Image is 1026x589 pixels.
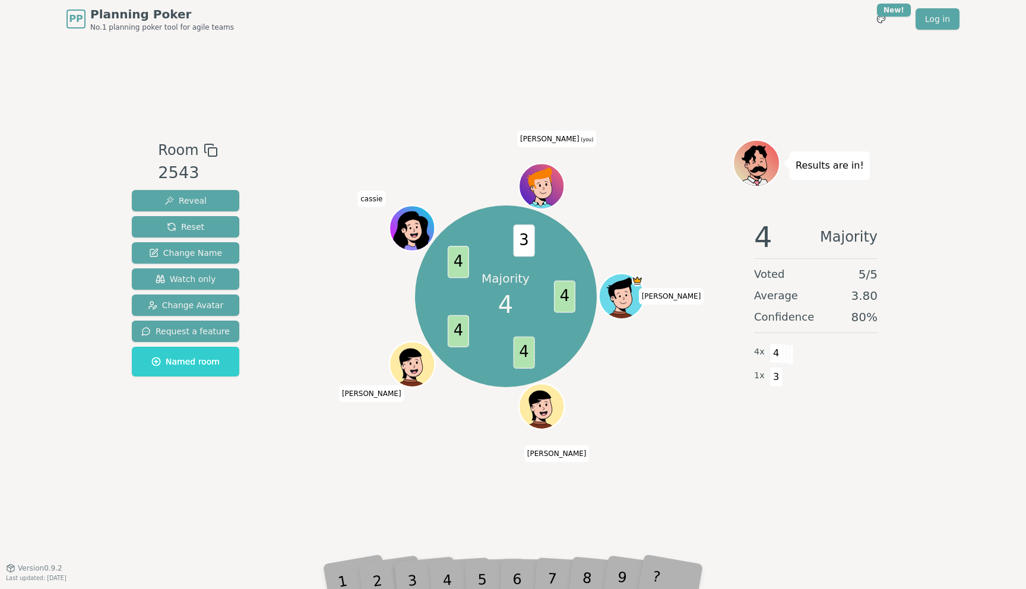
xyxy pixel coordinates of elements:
[156,273,216,285] span: Watch only
[754,309,814,325] span: Confidence
[158,140,198,161] span: Room
[132,242,239,264] button: Change Name
[524,445,590,462] span: Click to change your name
[754,346,765,359] span: 4 x
[447,246,468,278] span: 4
[132,268,239,290] button: Watch only
[482,270,530,287] p: Majority
[870,8,892,30] button: New!
[132,216,239,237] button: Reset
[916,8,959,30] a: Log in
[554,280,575,312] span: 4
[520,165,563,208] button: Click to change your avatar
[769,367,783,387] span: 3
[498,287,513,322] span: 4
[517,131,596,147] span: Click to change your name
[6,563,62,573] button: Version0.9.2
[151,356,220,368] span: Named room
[877,4,911,17] div: New!
[66,6,234,32] a: PPPlanning PokerNo.1 planning poker tool for agile teams
[851,309,878,325] span: 80 %
[148,299,224,311] span: Change Avatar
[149,247,222,259] span: Change Name
[639,288,704,305] span: Click to change your name
[631,275,642,286] span: Nick is the host
[579,137,594,142] span: (you)
[754,223,772,251] span: 4
[339,385,404,402] span: Click to change your name
[18,563,62,573] span: Version 0.9.2
[69,12,83,26] span: PP
[167,221,204,233] span: Reset
[6,575,66,581] span: Last updated: [DATE]
[132,294,239,316] button: Change Avatar
[754,266,785,283] span: Voted
[754,369,765,382] span: 1 x
[820,223,878,251] span: Majority
[90,23,234,32] span: No.1 planning poker tool for agile teams
[357,191,385,207] span: Click to change your name
[132,347,239,376] button: Named room
[447,315,468,347] span: 4
[132,321,239,342] button: Request a feature
[754,287,798,304] span: Average
[859,266,878,283] span: 5 / 5
[851,287,878,304] span: 3.80
[158,161,217,185] div: 2543
[164,195,207,207] span: Reveal
[90,6,234,23] span: Planning Poker
[513,336,534,368] span: 4
[513,224,534,256] span: 3
[796,157,864,174] p: Results are in!
[132,190,239,211] button: Reveal
[141,325,230,337] span: Request a feature
[769,343,783,363] span: 4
